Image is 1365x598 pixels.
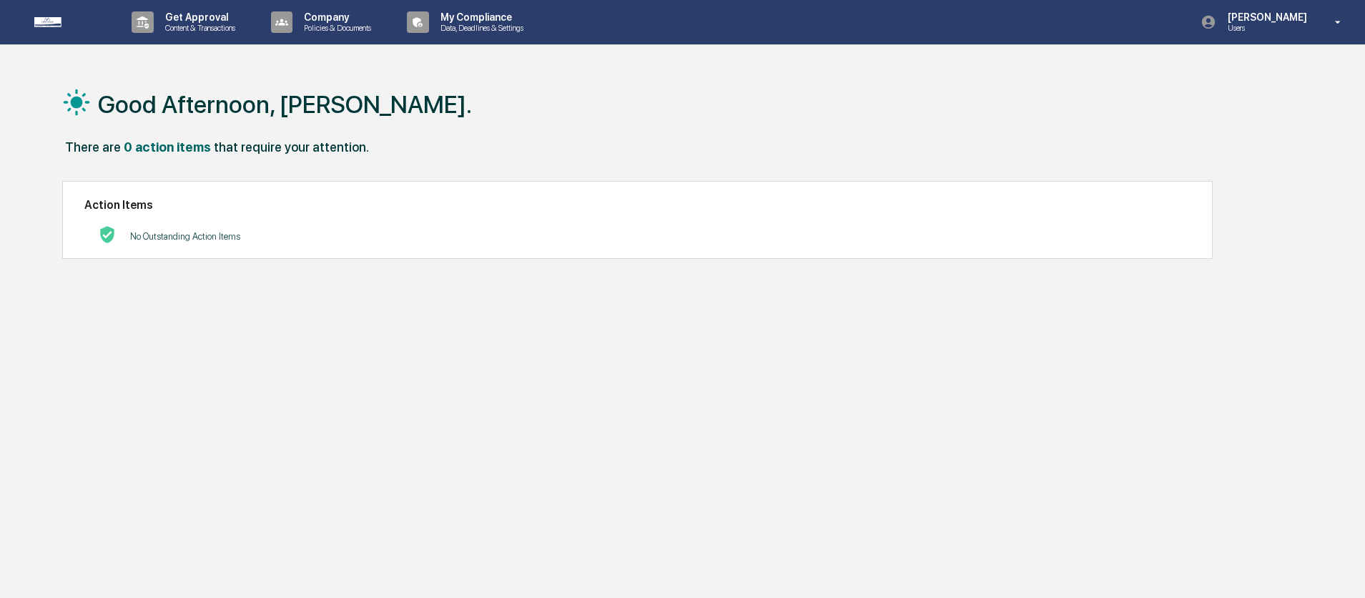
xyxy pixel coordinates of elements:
[429,11,531,23] p: My Compliance
[154,11,242,23] p: Get Approval
[1216,11,1314,23] p: [PERSON_NAME]
[84,198,1190,212] h2: Action Items
[1216,23,1314,33] p: Users
[214,139,369,155] div: that require your attention.
[130,231,240,242] p: No Outstanding Action Items
[292,11,378,23] p: Company
[65,139,121,155] div: There are
[124,139,211,155] div: 0 action items
[34,17,103,27] img: logo
[154,23,242,33] p: Content & Transactions
[98,90,472,119] h1: Good Afternoon, [PERSON_NAME].
[429,23,531,33] p: Data, Deadlines & Settings
[99,226,116,243] img: No Actions logo
[292,23,378,33] p: Policies & Documents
